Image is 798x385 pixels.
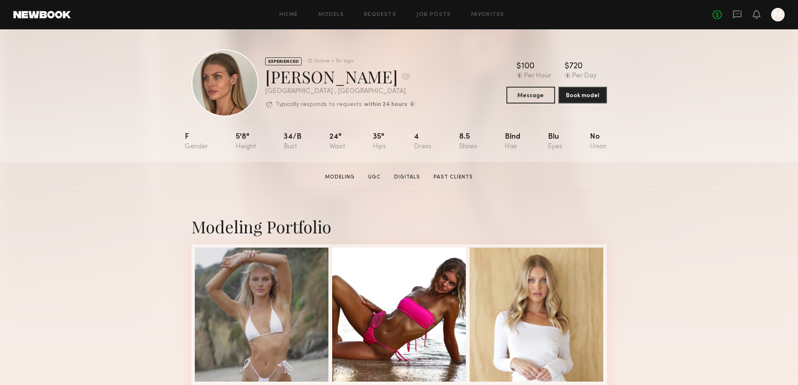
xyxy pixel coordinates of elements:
[365,173,384,181] a: UGC
[517,62,521,71] div: $
[505,133,520,150] div: Blnd
[314,59,353,64] div: Online < 1hr ago
[236,133,256,150] div: 5'8"
[373,133,386,150] div: 35"
[265,65,415,88] div: [PERSON_NAME]
[185,133,208,150] div: F
[322,173,358,181] a: Modeling
[558,87,607,103] button: Book model
[521,62,535,71] div: 100
[524,72,551,80] div: Per Hour
[364,102,407,108] b: within 24 hours
[414,133,431,150] div: 4
[430,173,476,181] a: Past Clients
[416,12,451,18] a: Job Posts
[506,87,555,103] button: Message
[572,72,597,80] div: Per Day
[459,133,477,150] div: 8.5
[471,12,504,18] a: Favorites
[265,88,415,95] div: [GEOGRAPHIC_DATA] , [GEOGRAPHIC_DATA]
[318,12,344,18] a: Models
[569,62,583,71] div: 720
[771,8,785,21] a: M
[364,12,396,18] a: Requests
[191,215,607,238] div: Modeling Portfolio
[265,57,302,65] div: EXPERIENCED
[279,12,298,18] a: Home
[329,133,345,150] div: 24"
[276,102,362,108] p: Typically responds to requests
[284,133,302,150] div: 34/b
[548,133,562,150] div: Blu
[391,173,424,181] a: Digitals
[590,133,607,150] div: No
[565,62,569,71] div: $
